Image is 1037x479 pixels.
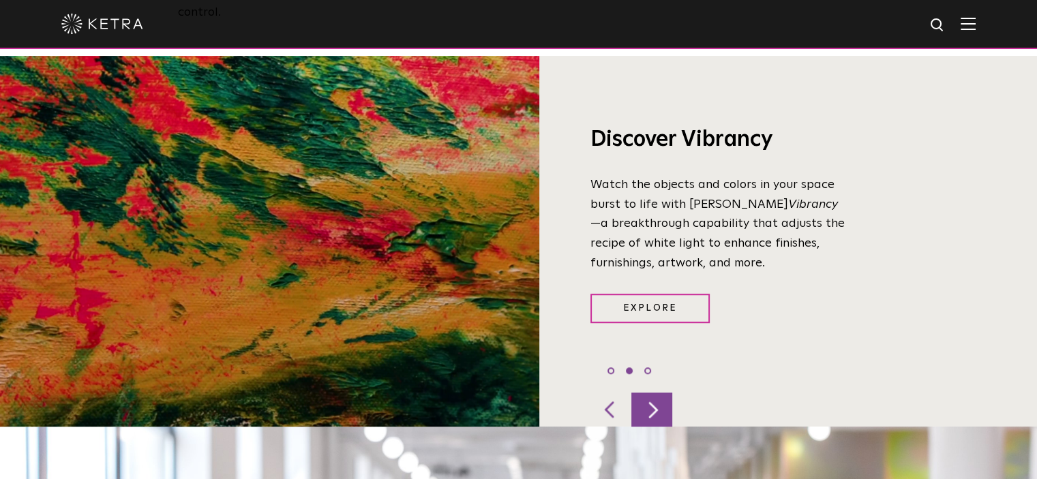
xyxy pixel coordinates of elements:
[590,294,710,323] a: Explore
[929,17,946,34] img: search icon
[590,175,846,273] p: Watch the objects and colors in your space burst to life with [PERSON_NAME] —a breakthrough capab...
[961,17,976,30] img: Hamburger%20Nav.svg
[61,14,143,34] img: ketra-logo-2019-white
[590,126,846,155] h3: Discover Vibrancy
[788,198,838,211] i: Vibrancy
